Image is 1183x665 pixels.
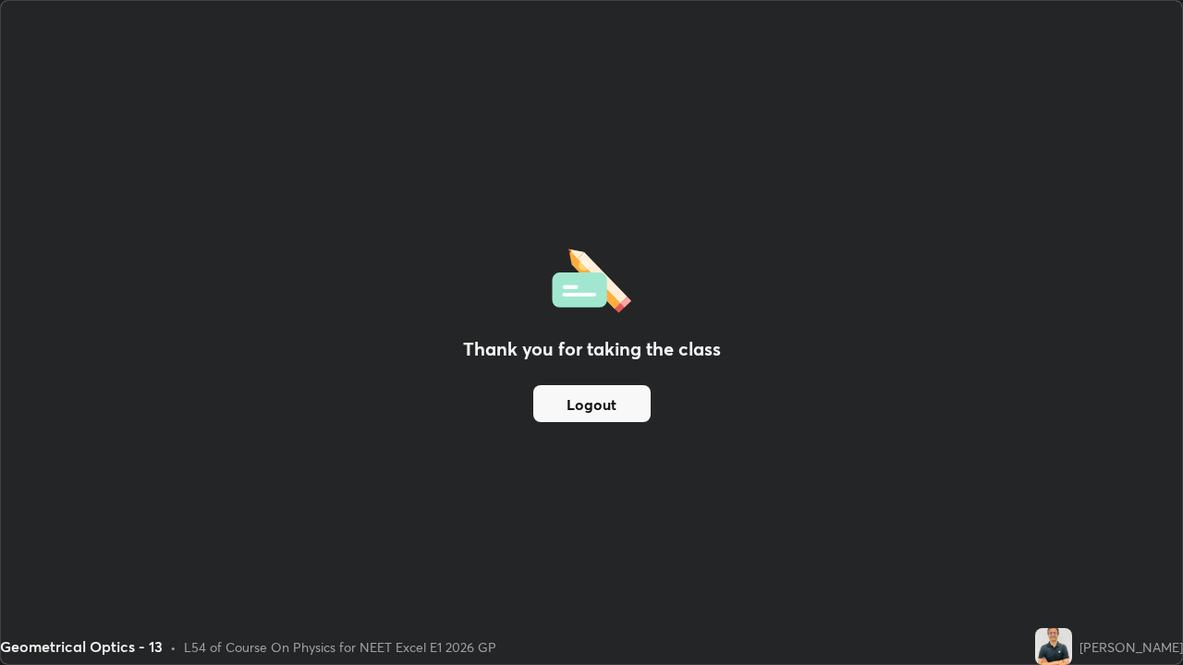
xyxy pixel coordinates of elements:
img: 37e60c5521b4440f9277884af4c92300.jpg [1035,628,1072,665]
h2: Thank you for taking the class [463,335,721,363]
img: offlineFeedback.1438e8b3.svg [552,243,631,313]
div: L54 of Course On Physics for NEET Excel E1 2026 GP [184,637,496,657]
div: [PERSON_NAME] [1079,637,1183,657]
button: Logout [533,385,651,422]
div: • [170,637,177,657]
